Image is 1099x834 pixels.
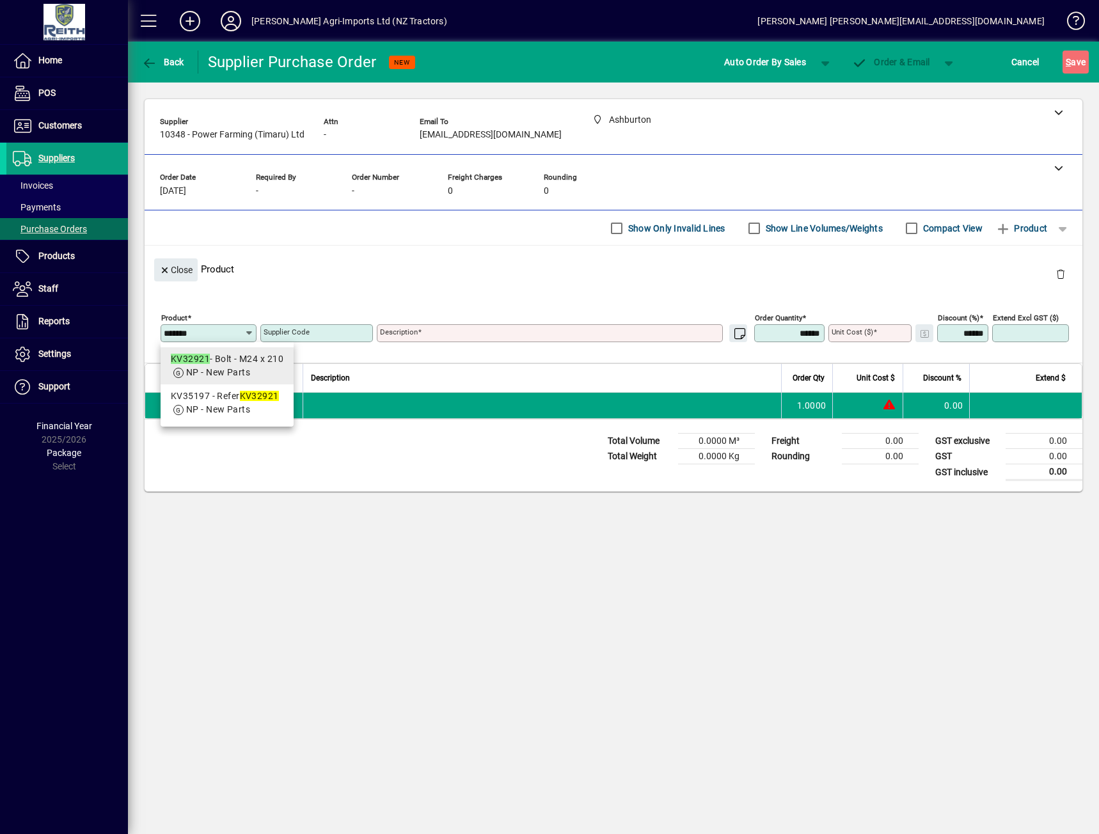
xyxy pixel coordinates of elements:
span: Home [38,55,62,65]
a: Customers [6,110,128,142]
span: Suppliers [38,153,75,163]
label: Show Only Invalid Lines [626,222,725,235]
span: - [352,186,354,196]
span: 0 [544,186,549,196]
span: Payments [13,202,61,212]
button: Add [170,10,210,33]
span: [DATE] [160,186,186,196]
button: Order & Email [846,51,937,74]
span: Package [47,448,81,458]
td: 0.0000 M³ [678,434,755,449]
a: Home [6,45,128,77]
span: Cancel [1011,52,1040,72]
mat-option: KV35197 - Refer KV32921 [161,384,294,421]
td: 0.00 [1006,464,1082,480]
app-page-header-button: Close [151,264,201,275]
span: Customers [38,120,82,130]
mat-label: Unit Cost ($) [832,327,873,336]
button: Auto Order By Sales [718,51,812,74]
div: - Bolt - M24 x 210 [171,352,283,366]
td: 0.00 [842,449,919,464]
span: Products [38,251,75,261]
a: Knowledge Base [1057,3,1083,44]
td: GST exclusive [929,434,1006,449]
span: - [256,186,258,196]
td: 0.00 [903,393,969,418]
span: POS [38,88,56,98]
button: Delete [1045,258,1076,289]
label: Show Line Volumes/Weights [763,222,883,235]
span: ave [1066,52,1086,72]
span: Auto Order By Sales [724,52,806,72]
span: NEW [394,58,410,67]
a: Invoices [6,175,128,196]
span: NP - New Parts [186,404,250,414]
span: Order & Email [852,57,930,67]
a: Staff [6,273,128,305]
span: Extend $ [1036,371,1066,385]
a: POS [6,77,128,109]
span: NP - New Parts [186,367,250,377]
div: [PERSON_NAME] [PERSON_NAME][EMAIL_ADDRESS][DOMAIN_NAME] [757,11,1045,31]
td: GST inclusive [929,464,1006,480]
div: Product [145,246,1082,292]
span: Staff [38,283,58,294]
span: Order Qty [793,371,825,385]
span: [EMAIL_ADDRESS][DOMAIN_NAME] [420,130,562,140]
div: [PERSON_NAME] Agri-Imports Ltd (NZ Tractors) [251,11,447,31]
button: Profile [210,10,251,33]
a: Purchase Orders [6,218,128,240]
td: 0.00 [842,434,919,449]
td: Freight [765,434,842,449]
span: Unit Cost $ [857,371,895,385]
td: GST [929,449,1006,464]
button: Cancel [1008,51,1043,74]
span: Back [141,57,184,67]
mat-label: Discount (%) [938,313,979,322]
td: 0.00 [1006,449,1082,464]
div: Supplier Purchase Order [208,52,377,72]
mat-label: Supplier Code [264,327,310,336]
a: Payments [6,196,128,218]
span: Discount % [923,371,961,385]
a: Products [6,240,128,272]
em: KV32921 [171,354,210,364]
span: 0 [448,186,453,196]
mat-label: Description [380,327,418,336]
button: Back [138,51,187,74]
mat-label: Product [161,313,187,322]
button: Close [154,258,198,281]
app-page-header-button: Back [128,51,198,74]
td: 0.0000 Kg [678,449,755,464]
td: Total Volume [601,434,678,449]
a: Settings [6,338,128,370]
mat-label: Extend excl GST ($) [993,313,1059,322]
span: Close [159,260,193,281]
button: Save [1063,51,1089,74]
span: Reports [38,316,70,326]
span: Support [38,381,70,391]
em: KV32921 [240,391,279,401]
td: 0.00 [1006,434,1082,449]
span: Settings [38,349,71,359]
label: Compact View [921,222,983,235]
span: - [324,130,326,140]
span: Invoices [13,180,53,191]
mat-option: KV32921 - Bolt - M24 x 210 [161,347,294,384]
td: Total Weight [601,449,678,464]
span: Financial Year [36,421,92,431]
a: Support [6,371,128,403]
span: S [1066,57,1071,67]
mat-label: Order Quantity [755,313,802,322]
span: 10348 - Power Farming (Timaru) Ltd [160,130,304,140]
span: Purchase Orders [13,224,87,234]
div: KV35197 - Refer [171,389,283,403]
a: Reports [6,306,128,338]
span: Description [311,371,350,385]
app-page-header-button: Delete [1045,268,1076,279]
td: Rounding [765,449,842,464]
td: 1.0000 [781,393,832,418]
